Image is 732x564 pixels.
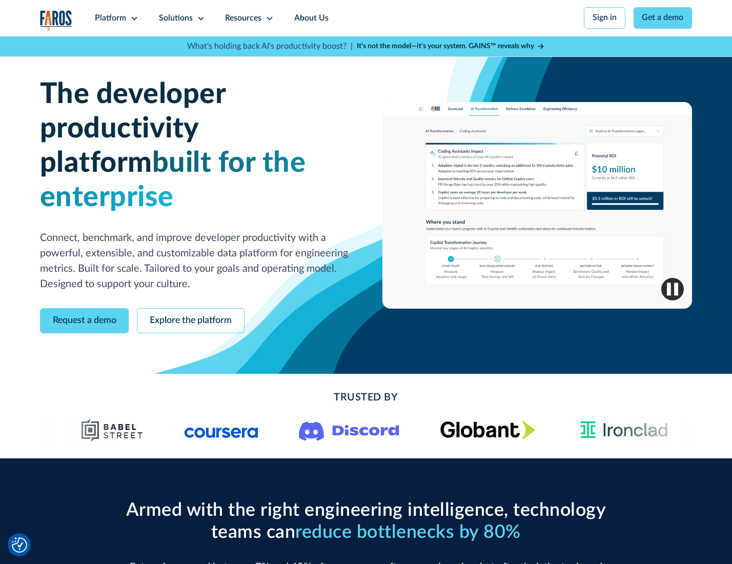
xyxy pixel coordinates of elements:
img: Globant's logo [440,420,535,439]
div: Platform [95,12,126,25]
strong: It’s not the model—it’s your system. GAINS™ reveals why [357,43,534,50]
a: Request a demo [40,308,129,333]
span: built for the enterprise [40,149,306,212]
img: Logo of the analytics and reporting company Faros. [40,10,73,31]
a: Explore the platform [137,308,245,333]
button: Cookie Settings [12,537,27,553]
a: It’s not the model—it’s your system. GAINS™ reveals why [357,41,545,52]
div: Solutions [159,12,193,25]
h2: Trusted By [121,390,611,406]
img: Babel Street logo png [81,418,144,442]
h2: Armed with the right engineering intelligence, technology teams can [121,499,611,543]
h1: The developer productivity platform [40,77,350,214]
img: Logo of the communication platform Discord. [299,419,399,441]
a: Sign in [584,7,625,29]
a: Get a demo [634,7,693,29]
span: reduce bottlenecks by 80% [295,523,521,541]
p: What's holding back AI's productivity boost? | [187,41,353,53]
a: home [40,10,73,31]
img: Pause video [661,278,684,300]
img: Revisit consent button [12,537,27,553]
img: Logo of the online learning platform Coursera. [184,422,258,438]
img: Ironclad Logo [576,418,672,442]
p: Connect, benchmark, and improve developer productivity with a powerful, extensible, and customiza... [40,231,350,292]
div: Resources [225,12,261,25]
